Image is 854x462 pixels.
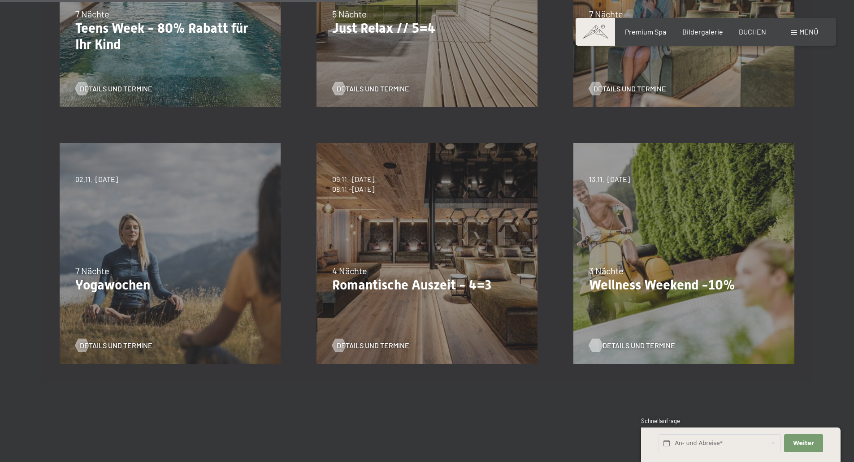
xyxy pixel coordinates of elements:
[589,265,624,276] span: 3 Nächte
[75,174,118,184] span: 02.11.–[DATE]
[75,9,109,19] span: 7 Nächte
[793,439,814,447] span: Weiter
[332,174,374,184] span: 09.11.–[DATE]
[337,341,409,350] span: Details und Termine
[625,27,666,36] a: Premium Spa
[739,27,766,36] a: BUCHEN
[75,265,109,276] span: 7 Nächte
[75,84,152,94] a: Details und Termine
[332,265,367,276] span: 4 Nächte
[332,184,374,194] span: 08.11.–[DATE]
[589,84,666,94] a: Details und Termine
[641,417,680,424] span: Schnellanfrage
[332,84,409,94] a: Details und Termine
[332,277,522,293] p: Romantische Auszeit - 4=3
[75,341,152,350] a: Details und Termine
[589,9,623,19] span: 7 Nächte
[80,341,152,350] span: Details und Termine
[75,277,265,293] p: Yogawochen
[589,341,666,350] a: Details und Termine
[589,277,779,293] p: Wellness Weekend -10%
[784,434,823,453] button: Weiter
[75,20,265,52] p: Teens Week - 80% Rabatt für Ihr Kind
[589,174,630,184] span: 13.11.–[DATE]
[332,341,409,350] a: Details und Termine
[80,84,152,94] span: Details und Termine
[332,9,367,19] span: 5 Nächte
[799,27,818,36] span: Menü
[594,84,666,94] span: Details und Termine
[337,84,409,94] span: Details und Termine
[603,341,675,350] span: Details und Termine
[682,27,723,36] a: Bildergalerie
[332,20,522,36] p: Just Relax // 5=4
